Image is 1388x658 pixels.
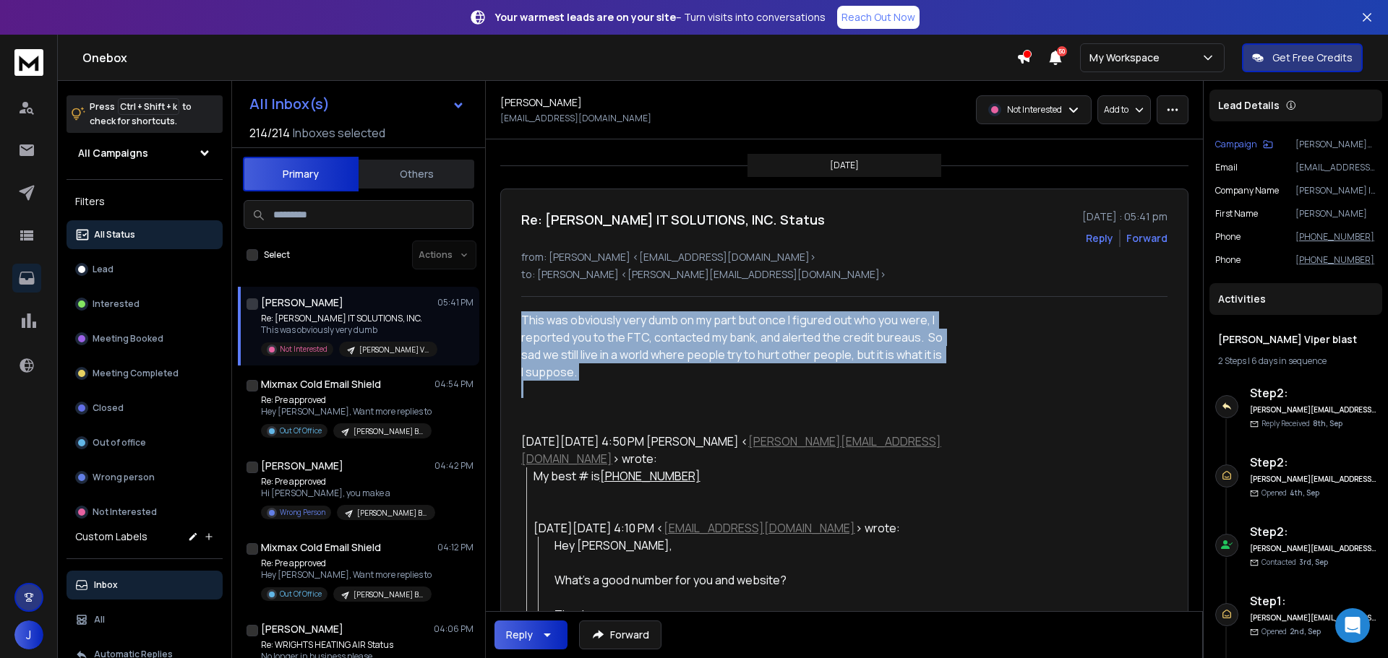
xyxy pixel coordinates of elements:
[521,250,1168,264] p: from: [PERSON_NAME] <[EMAIL_ADDRESS][DOMAIN_NAME]>
[94,614,105,625] p: All
[93,437,146,449] p: Out of office
[1250,523,1376,540] h6: Step 2 :
[280,425,322,436] p: Out Of Office
[67,324,223,353] button: Meeting Booked
[1242,43,1363,72] button: Get Free Credits
[494,620,567,649] button: Reply
[1295,254,1374,266] tcxspan: Call (845) 825-1259 via 3CX
[1250,384,1376,402] h6: Step 2 :
[93,264,113,275] p: Lead
[118,98,179,115] span: Ctrl + Shift + k
[280,507,325,518] p: Wrong Person
[261,540,381,555] h1: Mixmax Cold Email Shield
[1250,543,1376,554] h6: [PERSON_NAME][EMAIL_ADDRESS][DOMAIN_NAME]
[249,124,290,142] span: 214 / 214
[261,313,434,324] p: Re: [PERSON_NAME] IT SOLUTIONS, INC.
[261,639,434,651] p: Re: WRIGHTS HEATING AIR Status
[67,191,223,212] h3: Filters
[437,542,474,553] p: 04:12 PM
[554,606,943,623] div: Thanks.
[1126,231,1168,246] div: Forward
[14,620,43,649] button: J
[67,463,223,492] button: Wrong person
[354,589,423,600] p: [PERSON_NAME] Blast sand verified High Rev
[67,394,223,423] button: Closed
[67,428,223,457] button: Out of office
[67,139,223,168] button: All Campaigns
[67,571,223,599] button: Inbox
[261,488,434,499] p: Hi [PERSON_NAME], you make a
[67,359,223,388] button: Meeting Completed
[1295,230,1374,243] tcxspan: Call (845) 521-2754 via 3CX
[1218,98,1280,113] p: Lead Details
[1261,557,1328,568] p: Contacted
[67,498,223,527] button: Not Interested
[93,368,179,379] p: Meeting Completed
[1295,185,1376,196] p: [PERSON_NAME] IT SOLUTIONS, INC.
[14,49,43,76] img: logo
[1209,283,1382,315] div: Activities
[521,433,943,467] div: [DATE][DATE] 4:50 PM [PERSON_NAME] < > wrote:
[261,459,343,473] h1: [PERSON_NAME]
[93,402,124,414] p: Closed
[261,394,432,406] p: Re: Pre approved
[1299,557,1328,567] span: 3rd, Sep
[579,620,661,649] button: Forward
[261,558,432,569] p: Re: Pre approved
[1215,208,1258,220] p: First Name
[500,95,582,110] h1: [PERSON_NAME]
[1250,404,1376,415] h6: [PERSON_NAME][EMAIL_ADDRESS][DOMAIN_NAME]
[1250,454,1376,471] h6: Step 2 :
[1104,104,1128,116] p: Add to
[359,345,429,355] p: [PERSON_NAME] Viper blast
[1250,592,1376,610] h6: Step 1 :
[261,377,381,391] h1: Mixmax Cold Email Shield
[664,520,855,536] a: [EMAIL_ADDRESS][DOMAIN_NAME]
[837,6,920,29] a: Reach Out Now
[280,589,322,599] p: Out Of Office
[293,124,385,142] h3: Inboxes selected
[357,508,427,519] p: [PERSON_NAME] Blast sand verified High Rev
[841,10,915,25] p: Reach Out Now
[1215,231,1241,243] p: Phone
[1250,474,1376,485] h6: [PERSON_NAME][EMAIL_ADDRESS][DOMAIN_NAME]
[261,476,434,488] p: Re: Pre approved
[521,311,943,415] div: This was obviously very dumb on my part but once I figured out who you were, I reported you to th...
[1251,355,1327,367] span: 6 days in sequence
[243,157,359,191] button: Primary
[1086,231,1113,246] button: Reply
[93,298,140,310] p: Interested
[600,468,701,484] tcxspan: Call 551-346-8008 via 3CX
[1089,51,1165,65] p: My Workspace
[495,10,826,25] p: – Turn visits into conversations
[1290,626,1321,636] span: 2nd, Sep
[1007,104,1062,116] p: Not Interested
[359,158,474,190] button: Others
[495,10,676,24] strong: Your warmest leads are on your site
[437,297,474,308] p: 05:41 PM
[1290,488,1319,498] span: 4th, Sep
[434,623,474,635] p: 04:06 PM
[1082,209,1168,224] p: [DATE] : 05:41 pm
[1218,355,1246,367] span: 2 Steps
[500,113,651,124] p: [EMAIL_ADDRESS][DOMAIN_NAME]
[1261,418,1342,429] p: Reply Received
[75,529,147,544] h3: Custom Labels
[434,460,474,472] p: 04:42 PM
[67,290,223,319] button: Interested
[534,467,943,485] div: My best # is
[1335,608,1370,643] div: Open Intercom Messenger
[1215,139,1273,150] button: Campaign
[1215,162,1238,173] p: Email
[264,249,290,261] label: Select
[261,622,343,636] h1: [PERSON_NAME]
[94,229,135,241] p: All Status
[1215,139,1257,150] p: Campaign
[554,537,943,623] div: Hey [PERSON_NAME],
[1272,51,1353,65] p: Get Free Credits
[1261,626,1321,637] p: Opened
[67,220,223,249] button: All Status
